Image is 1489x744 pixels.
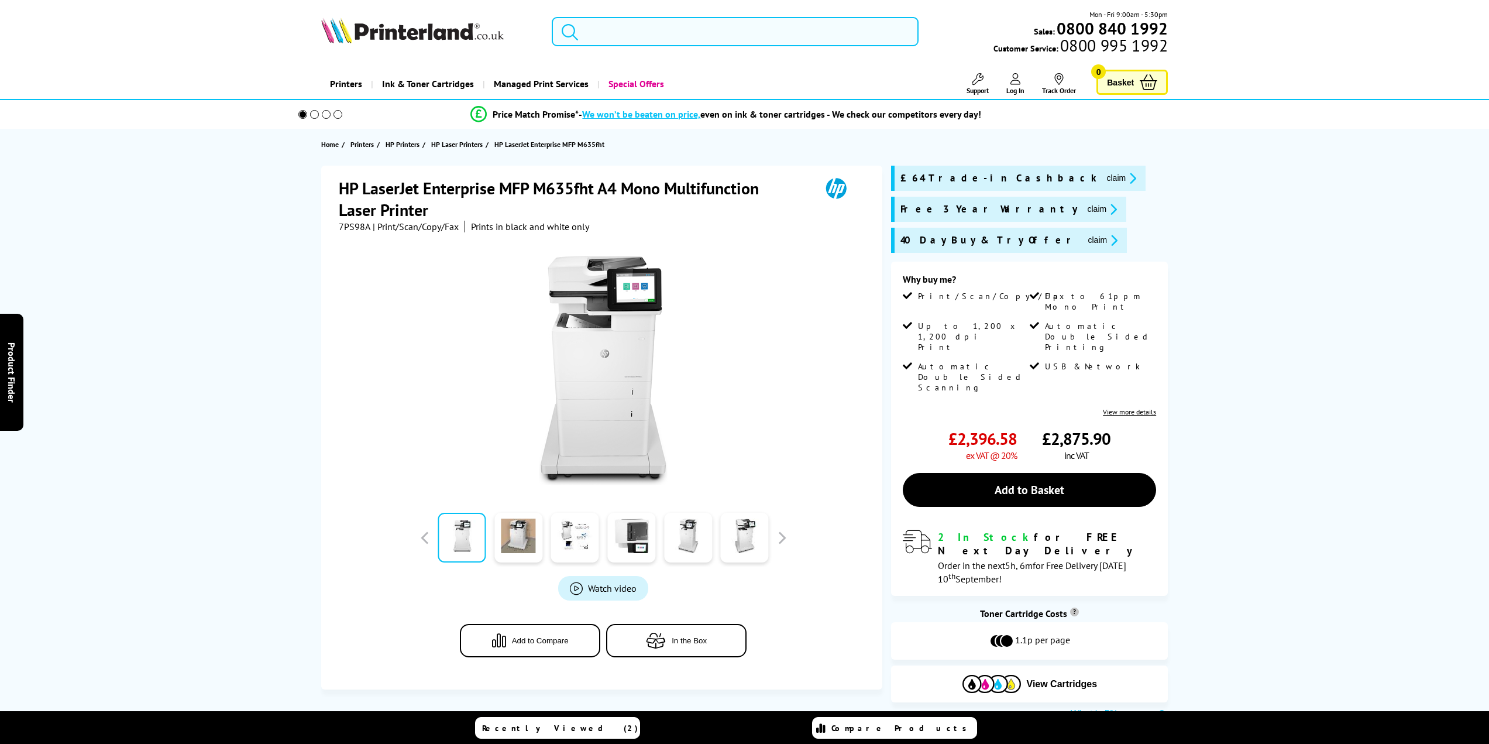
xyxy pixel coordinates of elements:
[1096,70,1168,95] a: Basket 0
[460,624,600,657] button: Add to Compare
[386,138,422,150] a: HP Printers
[1058,40,1168,51] span: 0800 995 1992
[321,138,339,150] span: Home
[1006,86,1024,95] span: Log In
[938,530,1156,557] div: for FREE Next Day Delivery
[339,221,370,232] span: 7PS98A
[1091,64,1106,79] span: 0
[903,273,1156,291] div: Why buy me?
[321,69,371,99] a: Printers
[283,104,1170,125] li: modal_Promise
[382,69,474,99] span: Ink & Toner Cartridges
[482,723,638,733] span: Recently Viewed (2)
[900,674,1159,694] button: View Cartridges
[891,608,1168,619] div: Toner Cartridge Costs
[1005,560,1033,571] span: 5h, 6m
[1042,73,1076,95] a: Track Order
[373,221,459,232] span: | Print/Scan/Copy/Fax
[471,221,589,232] i: Prints in black and white only
[831,723,973,733] span: Compare Products
[903,473,1156,507] a: Add to Basket
[597,69,673,99] a: Special Offers
[579,108,981,120] div: - even on ink & toner cartridges - We check our competitors every day!
[1070,608,1079,616] sup: Cost per page
[938,560,1126,585] span: Order in the next for Free Delivery [DATE] 10 September!
[386,138,419,150] span: HP Printers
[812,717,977,739] a: Compare Products
[1045,321,1154,352] span: Automatic Double Sided Printing
[1067,708,1168,720] button: What is 5% coverage?
[483,69,597,99] a: Managed Print Services
[918,291,1068,301] span: Print/Scan/Copy/Fax
[1027,679,1098,690] span: View Cartridges
[321,18,537,46] a: Printerland Logo
[588,582,637,594] span: Watch video
[558,576,648,601] a: Product_All_Videos
[1103,172,1140,185] button: promo-description
[948,428,1017,450] span: £2,396.58
[494,138,607,150] a: HP LaserJet Enterprise MFP M635fht
[1057,18,1168,39] b: 0800 840 1992
[966,450,1017,461] span: ex VAT @ 20%
[582,108,700,120] span: We won’t be beaten on price,
[967,86,989,95] span: Support
[1107,74,1134,90] span: Basket
[512,636,569,645] span: Add to Compare
[6,342,18,402] span: Product Finder
[900,234,1078,247] span: 40 Day Buy & Try Offer
[918,361,1027,393] span: Automatic Double Sided Scanning
[475,717,640,739] a: Recently Viewed (2)
[321,138,342,150] a: Home
[900,172,1097,185] span: £64 Trade-in Cashback
[321,18,504,43] img: Printerland Logo
[494,138,604,150] span: HP LaserJet Enterprise MFP M635fht
[938,530,1034,544] span: 2 In Stock
[1103,407,1156,416] a: View more details
[1084,234,1121,247] button: promo-description
[918,321,1027,352] span: Up to 1,200 x 1,200 dpi Print
[1045,291,1154,312] span: Up to 61ppm Mono Print
[431,138,483,150] span: HP Laser Printers
[993,40,1168,54] span: Customer Service:
[350,138,377,150] a: Printers
[1006,73,1024,95] a: Log In
[962,675,1021,693] img: Cartridges
[371,69,483,99] a: Ink & Toner Cartridges
[1042,428,1110,450] span: £2,875.90
[900,203,1078,216] span: Free 3 Year Warranty
[1064,450,1089,461] span: inc VAT
[903,530,1156,584] div: modal_delivery
[606,624,747,657] button: In the Box
[493,108,579,120] span: Price Match Promise*
[967,73,989,95] a: Support
[339,177,810,221] h1: HP LaserJet Enterprise MFP M635fht A4 Mono Multifunction Laser Printer
[1015,634,1070,648] span: 1.1p per page
[1055,23,1168,34] a: 0800 840 1992
[672,636,707,645] span: In the Box
[948,571,955,581] sup: th
[1084,203,1120,216] button: promo-description
[1045,361,1140,372] span: USB & Network
[431,138,486,150] a: HP Laser Printers
[350,138,374,150] span: Printers
[1034,26,1055,37] span: Sales:
[489,256,718,485] img: HP LaserJet Enterprise MFP M635fht
[809,177,863,199] img: HP
[1089,9,1168,20] span: Mon - Fri 9:00am - 5:30pm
